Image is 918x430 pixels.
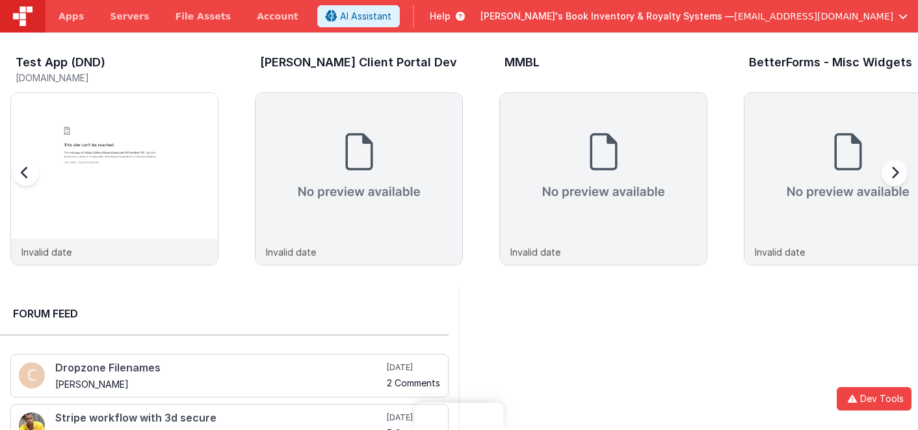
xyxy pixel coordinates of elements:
[480,10,908,23] button: [PERSON_NAME]'s Book Inventory & Royalty Systems — [EMAIL_ADDRESS][DOMAIN_NAME]
[387,412,440,423] h5: [DATE]
[55,412,384,424] h4: Stripe workflow with 3d secure
[734,10,893,23] span: [EMAIL_ADDRESS][DOMAIN_NAME]
[837,387,911,410] button: Dev Tools
[110,10,149,23] span: Servers
[317,5,400,27] button: AI Assistant
[415,403,504,430] iframe: Marker.io feedback button
[430,10,451,23] span: Help
[176,10,231,23] span: File Assets
[16,73,218,83] h5: [DOMAIN_NAME]
[59,10,84,23] span: Apps
[266,245,316,259] p: Invalid date
[387,378,440,388] h5: 2 Comments
[480,10,734,23] span: [PERSON_NAME]'s Book Inventory & Royalty Systems —
[19,362,45,388] img: 100.png
[55,379,384,389] h5: [PERSON_NAME]
[340,10,391,23] span: AI Assistant
[16,56,105,69] h3: Test App (DND)
[755,245,805,259] p: Invalid date
[505,56,540,69] h3: MMBL
[55,362,384,374] h4: Dropzone Filenames
[387,362,440,373] h5: [DATE]
[10,354,449,397] a: Dropzone Filenames [PERSON_NAME] [DATE] 2 Comments
[749,56,912,69] h3: BetterForms - Misc Widgets
[260,56,457,69] h3: [PERSON_NAME] Client Portal Dev
[510,245,560,259] p: Invalid date
[13,306,436,321] h2: Forum Feed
